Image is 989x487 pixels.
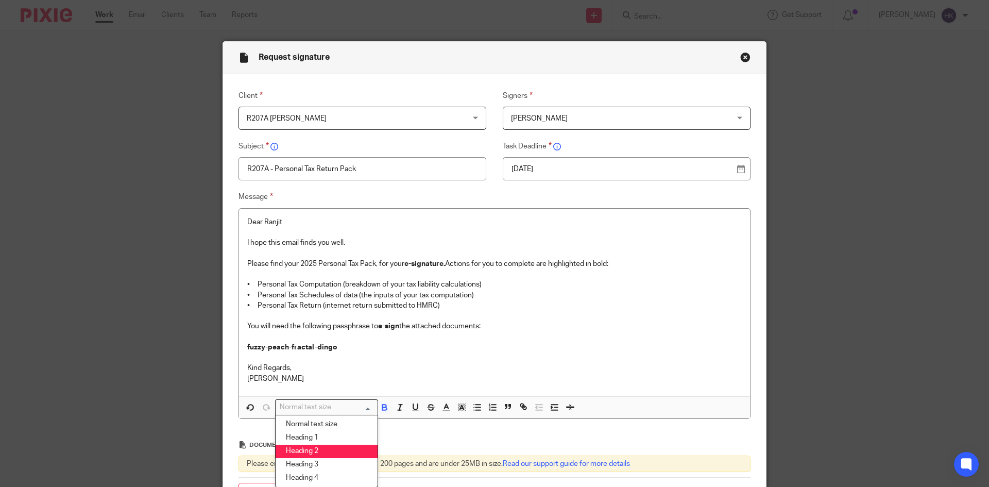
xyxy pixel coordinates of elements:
p: • Personal Tax Schedules of data (the inputs of your tax computation) [247,290,742,300]
input: Insert subject [238,157,486,180]
label: Signers [503,90,751,102]
li: Normal text size [276,418,378,431]
strong: fuzzy-peach-fractal-dingo [247,344,337,351]
p: • Personal Tax Computation (breakdown of your tax liability calculations) [247,279,742,290]
p: [PERSON_NAME] [247,374,742,384]
li: Heading 2 [276,445,378,458]
p: • Personal Tax Return (internet return submitted to HMRC) [247,300,742,311]
input: Search for option [277,402,372,413]
p: [DATE] [511,164,734,174]
div: Please ensure documents have less than 200 pages and are under 25MB in size. [238,456,751,472]
span: Documents to sign [249,442,313,448]
p: Please find your 2025 Personal Tax Pack, for your Actions for you to complete are highlighted in ... [247,259,742,269]
p: I hope this email finds you well. [247,238,742,248]
li: Heading 4 [276,472,378,485]
strong: e-signature. [404,260,445,267]
strong: e-sign [378,323,399,330]
span: [PERSON_NAME] [511,115,568,122]
p: Dear Ranjit [247,217,742,227]
li: Heading 3 [276,458,378,472]
span: R207A [PERSON_NAME] [247,115,327,122]
p: You will need the following passphrase to the attached documents: [247,321,742,331]
li: Heading 1 [276,431,378,445]
div: Search for option [275,399,378,415]
span: Request signature [259,53,330,61]
a: Read our support guide for more details [503,460,630,467]
p: Kind Regards, [247,363,742,373]
label: Message [238,191,751,203]
span: Subject [238,143,269,150]
span: Task Deadline [503,143,552,150]
button: Close modal [740,52,751,62]
label: Client [238,90,486,102]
